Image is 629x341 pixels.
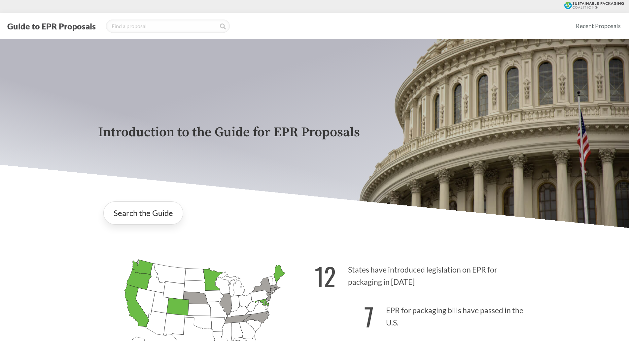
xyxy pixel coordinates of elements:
p: EPR for packaging bills have passed in the U.S. [315,294,531,335]
button: Guide to EPR Proposals [5,21,98,31]
a: Search the Guide [103,201,183,225]
input: Find a proposal [106,20,230,33]
a: Recent Proposals [573,19,624,33]
p: Introduction to the Guide for EPR Proposals [98,125,531,140]
strong: 7 [364,298,374,335]
strong: 12 [315,258,336,294]
p: States have introduced legislation on EPR for packaging in [DATE] [315,254,531,294]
